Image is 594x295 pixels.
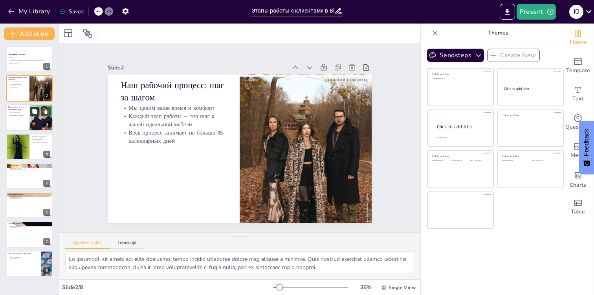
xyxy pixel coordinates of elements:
div: Slide 2 [125,38,301,82]
p: Generated with [URL] [9,63,50,64]
div: 7 [6,221,53,247]
span: Feedback [583,129,590,156]
button: Delete Slide [41,136,50,146]
textarea: Lo ipsumdol, sit ametc adi elits doeiusmo, tempo incidid utlaboree dolore mag aliquae a minimve. ... [65,251,414,273]
p: Дизайн и замер [9,164,50,166]
span: Table [571,208,585,216]
p: Онлайн-обсуждение документов [32,142,50,143]
span: Theme [569,38,587,47]
div: https://cdn.sendsteps.com/images/logo/sendsteps_logo_white.pnghttps://cdn.sendsteps.com/images/lo... [6,163,53,189]
button: Sendsteps [427,49,484,62]
div: 6 [43,209,50,216]
p: Весь процесс занимает не больше 45 календарных дней [122,104,229,142]
input: Insert title [251,5,334,16]
div: https://cdn.sendsteps.com/images/logo/sendsteps_logo_white.pnghttps://cdn.sendsteps.com/images/lo... [6,104,53,131]
button: Add slide [4,27,55,40]
p: Профессиональная сборка [9,226,50,227]
button: Delete Slide [41,195,50,204]
p: Ваши преимущества с BlackForm [9,252,39,255]
p: Изготовление мебели [9,193,50,196]
p: BlackForm — это команда профессионалов, специализирующихся на изготовлении, доставке и сборке кор... [9,57,50,63]
p: Полное сопровождение [9,257,39,258]
button: Feedback - Show survey [579,121,594,174]
button: Delete Slide [41,78,50,87]
div: Click to add title [502,155,558,158]
div: Click to add text [451,160,469,162]
div: Click to add text [504,94,556,96]
button: Duplicate Slide [30,136,39,146]
p: Наш рабочий процесс: шаг за шагом [130,56,239,102]
p: Запрос с пожеланиями [8,112,27,113]
button: Delete Slide [41,253,50,262]
div: Click to add text [432,160,449,162]
div: https://cdn.sendsteps.com/images/logo/sendsteps_logo_white.pnghttps://cdn.sendsteps.com/images/lo... [6,192,53,218]
div: Slide 2 / 8 [62,284,273,291]
div: Click to add title [437,124,487,130]
button: Transcript [110,240,145,249]
div: Add a table [562,193,594,221]
div: Add text boxes [562,80,594,108]
p: Подписание договора [32,139,50,140]
button: My Library [6,5,53,18]
p: Фиксация изменений в мессенджере [9,169,50,170]
div: 35 % [356,284,375,291]
span: Questions [565,123,591,131]
div: Add images, graphics, shapes or video [562,137,594,165]
p: Приемка мебели [9,227,50,229]
button: Delete Slide [41,107,51,116]
span: Position [83,29,92,38]
p: Индивидуальный проект мебели [9,166,50,168]
p: Оперативный расчет стоимости [8,113,27,115]
button: Duplicate Slide [30,166,39,175]
button: Delete Slide [41,224,50,233]
button: Duplicate Slide [30,49,39,58]
p: Мы ценим ваше время и комфорт [129,80,234,110]
div: 3 [44,121,51,128]
button: Export to PowerPoint [500,4,515,20]
div: Click to add text [432,78,488,80]
div: 7 [43,238,50,245]
div: 8 [6,251,53,277]
p: Договор и предоплата [32,136,50,138]
div: Click to add title [432,155,488,158]
p: Точный замер на объекте [9,168,50,169]
p: Регулярные отчеты о статусе [9,198,50,200]
strong: О компании BlackForm [9,54,25,56]
div: https://cdn.sendsteps.com/images/logo/sendsteps_logo_white.pnghttps://cdn.sendsteps.com/images/lo... [6,134,53,160]
div: Click to add text [532,160,557,162]
p: Каждый этап работы — это шаг к вашей идеальной мебели [9,82,27,85]
p: Доставка, сборка и оплата [9,222,50,225]
span: Media [570,151,586,160]
div: Add charts and graphs [562,165,594,193]
div: Add ready made slides [562,52,594,80]
button: Duplicate Slide [30,107,39,116]
p: Предварительный расчет и согласование цены [8,106,27,110]
div: Click to add title [432,73,488,76]
button: Duplicate Slide [30,224,39,233]
div: Click to add text [502,160,526,162]
span: Charts [570,181,586,189]
div: 5 [43,180,50,187]
p: Производство на собственном заводе [9,195,50,197]
div: https://cdn.sendsteps.com/images/logo/sendsteps_logo_white.pnghttps://cdn.sendsteps.com/images/lo... [6,46,53,72]
div: Layout [62,27,75,40]
button: Duplicate Slide [30,78,39,87]
div: Click to add text [470,160,488,162]
p: Качественные материалы [9,197,50,198]
button: Delete Slide [41,166,50,175]
div: Get real-time input from your audience [562,108,594,137]
p: Каждый этап работы — это шаг к вашей идеальной мебели [125,88,232,126]
div: 4 [43,151,50,158]
p: Индивидуальный подход [9,255,39,257]
p: Наш рабочий процесс: шаг за шагом [9,76,27,80]
div: Change the overall theme [562,24,594,52]
p: Предоплата 40% [32,140,50,142]
button: Duplicate Slide [30,195,39,204]
button: Present [517,4,556,20]
button: Duplicate Slide [30,253,39,262]
span: Template [566,66,590,75]
p: Themes [441,24,554,42]
button: I O [569,4,583,20]
p: Оплата в день доставки [9,224,50,226]
div: Click to add title [502,113,558,117]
